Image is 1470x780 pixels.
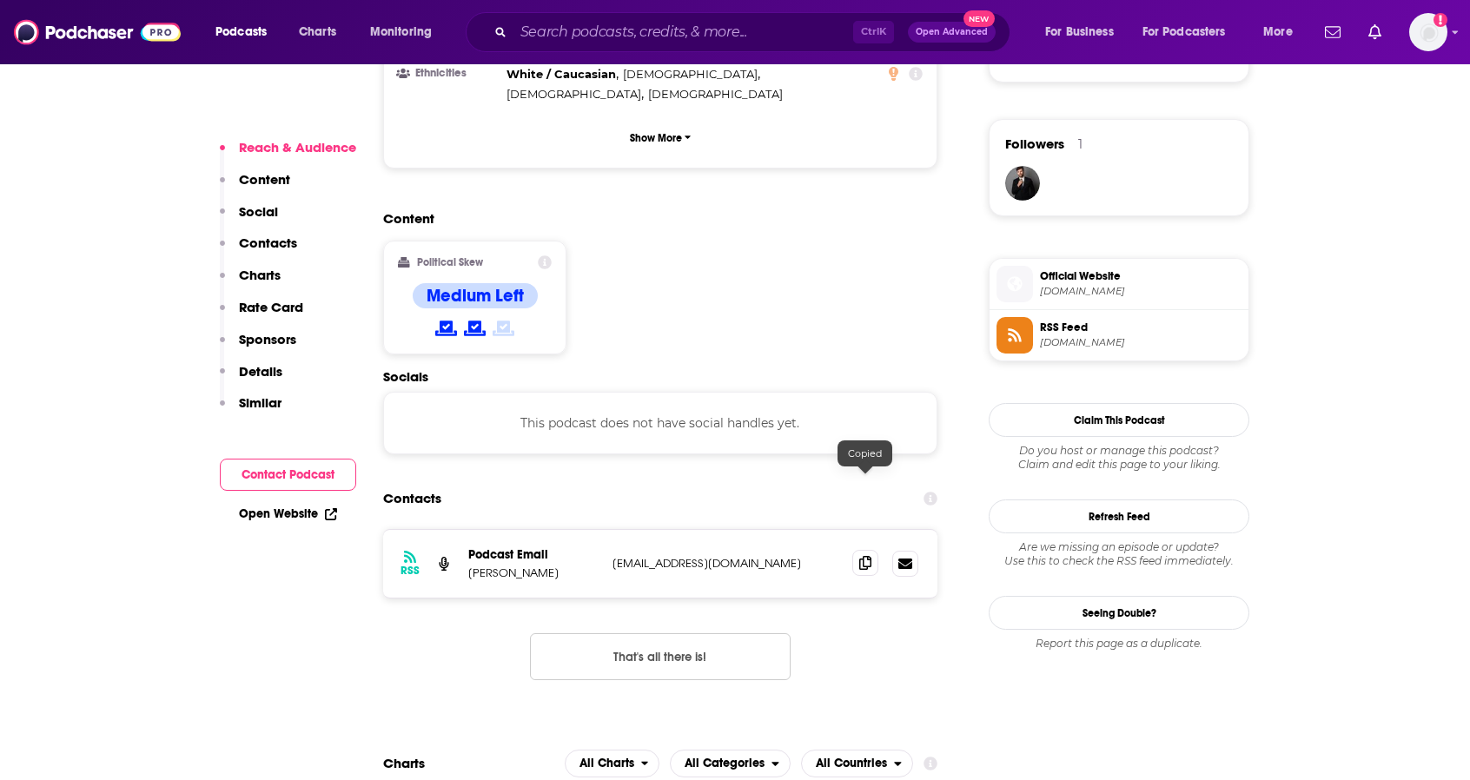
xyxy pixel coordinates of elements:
span: New [963,10,995,27]
h2: Categories [670,750,791,777]
span: Followers [1005,136,1064,152]
button: Nothing here. [530,633,791,680]
span: Ctrl K [853,21,894,43]
button: open menu [801,750,913,777]
span: Do you host or manage this podcast? [989,444,1249,458]
p: [EMAIL_ADDRESS][DOMAIN_NAME] [612,556,838,571]
button: Refresh Feed [989,499,1249,533]
span: All Categories [685,757,765,770]
span: [DEMOGRAPHIC_DATA] [648,87,783,101]
a: Official Website[DOMAIN_NAME] [997,266,1242,302]
span: [DEMOGRAPHIC_DATA] [507,87,641,101]
button: open menu [565,750,660,777]
a: Show notifications dropdown [1318,17,1347,47]
span: White / Caucasian [507,67,616,81]
h2: Charts [383,755,425,771]
button: Details [220,363,282,395]
span: All Countries [816,757,887,770]
span: feeds.megaphone.fm [1040,336,1242,349]
h2: Countries [801,750,913,777]
p: Rate Card [239,299,303,315]
div: Search podcasts, credits, & more... [482,12,1027,52]
div: Claim and edit this page to your liking. [989,444,1249,472]
button: open menu [670,750,791,777]
img: User Profile [1409,13,1447,51]
h2: Contacts [383,482,441,515]
button: Sponsors [220,331,296,363]
p: Similar [239,394,281,411]
img: JohirMia [1005,166,1040,201]
h2: Political Skew [417,256,483,268]
button: Show More [398,122,923,154]
span: For Podcasters [1142,20,1226,44]
img: Podchaser - Follow, Share and Rate Podcasts [14,16,181,49]
span: For Business [1045,20,1114,44]
span: Logged in as CaveHenricks [1409,13,1447,51]
a: Seeing Double? [989,596,1249,630]
a: Show notifications dropdown [1361,17,1388,47]
button: Rate Card [220,299,303,331]
button: Contact Podcast [220,459,356,491]
button: Content [220,171,290,203]
a: Charts [288,18,347,46]
p: Reach & Audience [239,139,356,155]
span: Podcasts [215,20,267,44]
p: Social [239,203,278,220]
button: Charts [220,267,281,299]
p: Sponsors [239,331,296,347]
p: Contacts [239,235,297,251]
span: [DEMOGRAPHIC_DATA] [623,67,758,81]
div: Copied [838,440,892,466]
span: , [507,84,644,104]
div: 1 [1078,136,1083,152]
span: Charts [299,20,336,44]
button: Contacts [220,235,297,267]
button: Show profile menu [1409,13,1447,51]
span: i-hate-it-here.captivate.fm [1040,285,1242,298]
button: Claim This Podcast [989,403,1249,437]
button: open menu [358,18,454,46]
p: [PERSON_NAME] [468,565,599,580]
span: All Charts [579,757,634,770]
span: Official Website [1040,268,1242,284]
button: Similar [220,394,281,426]
span: Monitoring [370,20,432,44]
p: Content [239,171,290,188]
button: open menu [203,18,289,46]
span: Open Advanced [916,28,988,36]
h3: RSS [401,564,420,578]
span: , [623,64,760,84]
button: open menu [1033,18,1136,46]
a: RSS Feed[DOMAIN_NAME] [997,317,1242,354]
p: Details [239,363,282,380]
span: More [1263,20,1293,44]
a: Open Website [239,506,337,521]
h2: Content [383,210,924,227]
button: Open AdvancedNew [908,22,996,43]
span: , [507,64,619,84]
svg: Add a profile image [1434,13,1447,27]
button: open menu [1131,18,1251,46]
input: Search podcasts, credits, & more... [513,18,853,46]
p: Podcast Email [468,547,599,562]
div: Report this page as a duplicate. [989,637,1249,651]
p: Charts [239,267,281,283]
p: Show More [630,132,682,144]
div: This podcast does not have social handles yet. [383,392,937,454]
button: open menu [1251,18,1314,46]
span: RSS Feed [1040,320,1242,335]
div: Are we missing an episode or update? Use this to check the RSS feed immediately. [989,540,1249,568]
h4: Medium Left [427,285,524,307]
h2: Platforms [565,750,660,777]
h2: Socials [383,368,937,385]
button: Reach & Audience [220,139,356,171]
h3: Ethnicities [398,68,500,79]
button: Social [220,203,278,235]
